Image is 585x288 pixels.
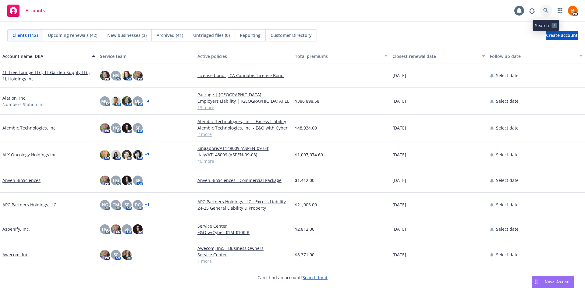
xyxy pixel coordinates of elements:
img: photo [100,71,110,80]
img: photo [100,176,110,185]
button: Closest renewal date [390,49,487,63]
a: Aspenify, Inc. [2,226,30,232]
span: HG [102,226,108,232]
span: SF [125,201,129,208]
span: Untriaged files (0) [193,32,230,38]
button: Service team [97,49,195,63]
a: + 1 [145,203,149,207]
a: 2 more [197,131,290,137]
span: HG [102,201,108,208]
span: [DATE] [392,226,406,232]
div: Service team [100,53,193,59]
a: Alembic Technologies, Inc. - Excess Liability [197,118,290,125]
span: Archived (41) [157,32,183,38]
span: $1,097,074.69 [295,151,323,158]
span: Customer Directory [271,32,312,38]
span: [DATE] [392,98,406,104]
button: Follow up date [487,49,585,63]
span: SF [125,226,129,232]
span: Select date [496,251,519,258]
span: [DATE] [392,177,406,183]
span: [DATE] [392,125,406,131]
img: photo [111,96,121,106]
span: [DATE] [392,151,406,158]
img: photo [111,224,121,234]
a: 24-25 General Liability & Property [197,205,290,211]
span: $21,006.00 [295,201,317,208]
a: ALX Oncology Holdings Inc. [2,151,58,158]
a: Alembic Technologies, Inc. [2,125,57,131]
span: Select date [496,226,519,232]
span: Can't find an account? [257,274,328,281]
button: Active policies [195,49,292,63]
button: Total premiums [292,49,390,63]
span: SF [114,251,118,258]
a: + 4 [145,99,149,103]
a: Alation, Inc. [2,95,27,101]
img: photo [111,150,121,160]
span: $2,812.00 [295,226,314,232]
span: Select date [496,151,519,158]
a: Search for it [303,275,328,280]
span: [DATE] [392,201,406,208]
a: Italy/AT148009 (ASPEN-09-03) [197,151,290,158]
a: Service Center [197,251,290,258]
a: Switch app [554,5,566,17]
div: Closest renewal date [392,53,478,59]
img: photo [568,6,578,16]
img: photo [122,71,132,80]
a: Awecom, Inc. [2,251,29,258]
img: photo [122,150,132,160]
span: Select date [496,98,519,104]
img: photo [122,250,132,260]
button: Nova Assist [532,276,574,288]
span: HG [113,177,119,183]
div: Account name, DBA [2,53,88,59]
span: Clients (112) [12,32,38,38]
span: Reporting [240,32,261,38]
span: [DATE] [392,72,406,79]
span: Select date [496,201,519,208]
a: 40 more [197,158,290,164]
img: photo [100,250,110,260]
div: Follow up date [490,53,576,59]
span: [DATE] [392,251,406,258]
img: photo [100,150,110,160]
a: License bond | CA Cannabis License Bond [197,72,290,79]
a: E&O w/Cyber $1M $10K R [197,229,290,236]
a: Anven BioSciences [2,177,41,183]
a: Create account [546,31,578,40]
a: APC Partners Holdings LLC - Excess Liability [197,198,290,205]
a: Alembic Technologies, Inc. - E&O with Cyber [197,125,290,131]
a: 1 more [197,258,290,264]
a: Anven BioSciences - Commercial Package [197,177,290,183]
span: DL [135,98,140,104]
a: Search [540,5,552,17]
a: Singapore/AT148009 (ASPEN-09-03) [197,145,290,151]
span: HB [113,72,119,79]
a: Package | [GEOGRAPHIC_DATA] [197,91,290,98]
a: Service Center [197,223,290,229]
div: Drag to move [532,276,540,288]
span: HG [113,125,119,131]
span: DG [135,201,141,208]
a: Accounts [5,2,47,19]
span: Upcoming renewals (42) [48,32,97,38]
span: Accounts [26,8,45,13]
img: photo [133,71,143,80]
img: photo [122,123,132,133]
div: Total premiums [295,53,381,59]
img: photo [133,150,143,160]
a: APC Partners Holdings LLC [2,201,56,208]
span: Numbers Station Inc. [2,101,46,108]
span: SF [136,125,140,131]
span: $386,898.58 [295,98,319,104]
a: Report a Bug [526,5,538,17]
img: photo [122,96,132,106]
